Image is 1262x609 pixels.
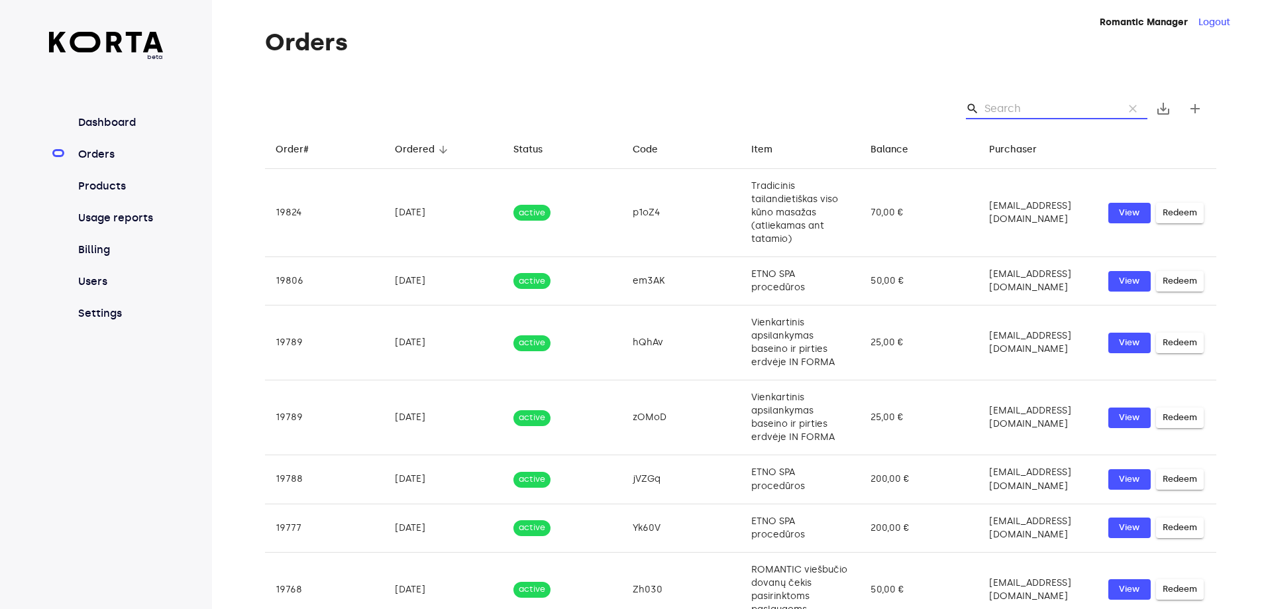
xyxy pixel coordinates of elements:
button: Logout [1198,16,1230,29]
td: 19788 [265,455,384,504]
button: Redeem [1156,408,1204,428]
td: [DATE] [384,305,503,380]
span: View [1115,472,1144,487]
img: Korta [49,32,164,52]
button: View [1108,203,1151,223]
button: View [1108,333,1151,353]
button: View [1108,518,1151,538]
td: hQhAv [622,305,741,380]
div: Status [513,142,543,158]
td: [DATE] [384,504,503,552]
input: Search [984,98,1113,119]
a: Usage reports [76,210,164,226]
span: Redeem [1163,274,1197,289]
span: active [513,337,551,349]
span: View [1115,520,1144,535]
td: 19777 [265,504,384,552]
td: 25,00 € [860,380,979,455]
span: active [513,275,551,288]
button: View [1108,271,1151,292]
h1: Orders [265,29,1216,56]
td: [EMAIL_ADDRESS][DOMAIN_NAME] [978,257,1098,305]
span: Redeem [1163,410,1197,425]
a: Dashboard [76,115,164,131]
td: [EMAIL_ADDRESS][DOMAIN_NAME] [978,305,1098,380]
div: Code [633,142,658,158]
a: beta [49,32,164,62]
td: [EMAIL_ADDRESS][DOMAIN_NAME] [978,504,1098,552]
span: beta [49,52,164,62]
span: View [1115,205,1144,221]
td: [EMAIL_ADDRESS][DOMAIN_NAME] [978,380,1098,455]
button: Redeem [1156,271,1204,292]
td: [EMAIL_ADDRESS][DOMAIN_NAME] [978,455,1098,504]
td: [DATE] [384,257,503,305]
td: 19789 [265,305,384,380]
td: Vienkartinis apsilankymas baseino ir pirties erdvėje IN FORMA [741,380,860,455]
span: Redeem [1163,205,1197,221]
span: Search [966,102,979,115]
button: Redeem [1156,579,1204,600]
span: Item [751,142,790,158]
span: active [513,473,551,486]
span: active [513,583,551,596]
button: View [1108,579,1151,600]
button: Create new gift card [1179,93,1211,125]
td: zOMoD [622,380,741,455]
td: Tradicinis tailandietiškas viso kūno masažas (atliekamas ant tatamio) [741,169,860,257]
span: Redeem [1163,335,1197,351]
button: Redeem [1156,333,1204,353]
button: Redeem [1156,203,1204,223]
td: 50,00 € [860,257,979,305]
span: active [513,522,551,534]
a: Users [76,274,164,290]
span: Purchaser [989,142,1054,158]
span: View [1115,410,1144,425]
strong: Romantic Manager [1100,17,1188,28]
span: Code [633,142,675,158]
a: Orders [76,146,164,162]
div: Ordered [395,142,435,158]
td: 200,00 € [860,504,979,552]
td: 200,00 € [860,455,979,504]
div: Item [751,142,772,158]
td: 19789 [265,380,384,455]
span: Balance [870,142,925,158]
td: 70,00 € [860,169,979,257]
td: [DATE] [384,455,503,504]
button: Redeem [1156,518,1204,538]
td: [DATE] [384,169,503,257]
td: 19806 [265,257,384,305]
span: Order# [276,142,326,158]
div: Balance [870,142,908,158]
span: Redeem [1163,472,1197,487]
td: em3AK [622,257,741,305]
td: 25,00 € [860,305,979,380]
span: active [513,412,551,424]
span: View [1115,582,1144,597]
span: arrow_downward [437,144,449,156]
span: Ordered [395,142,452,158]
td: [EMAIL_ADDRESS][DOMAIN_NAME] [978,169,1098,257]
button: View [1108,469,1151,490]
td: [DATE] [384,380,503,455]
span: Redeem [1163,582,1197,597]
td: Vienkartinis apsilankymas baseino ir pirties erdvėje IN FORMA [741,305,860,380]
button: View [1108,408,1151,428]
a: Billing [76,242,164,258]
div: Order# [276,142,309,158]
td: ETNO SPA procedūros [741,504,860,552]
a: Products [76,178,164,194]
span: View [1115,335,1144,351]
span: active [513,207,551,219]
button: Export [1147,93,1179,125]
td: ETNO SPA procedūros [741,257,860,305]
td: jVZGq [622,455,741,504]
